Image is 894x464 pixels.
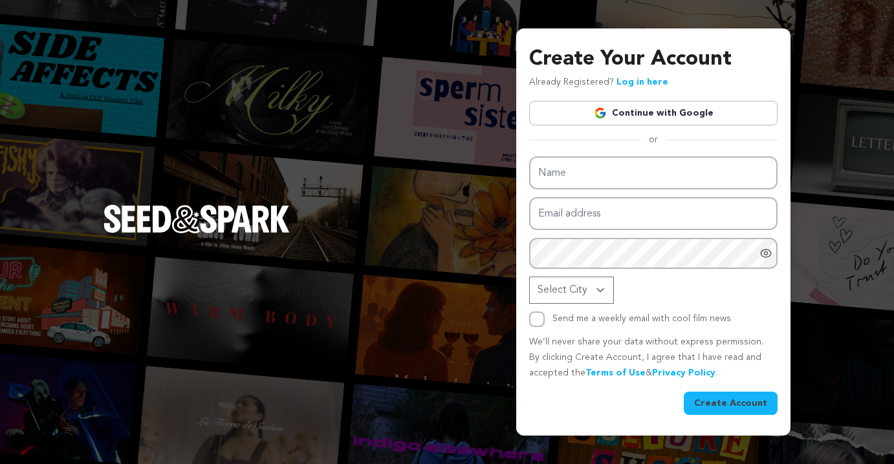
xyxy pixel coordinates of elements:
input: Name [529,156,778,189]
button: Create Account [684,392,778,415]
a: Show password as plain text. Warning: this will display your password on the screen. [759,247,772,260]
img: Google logo [594,107,607,120]
a: Continue with Google [529,101,778,125]
a: Terms of Use [585,368,646,377]
input: Email address [529,197,778,230]
span: or [641,133,666,146]
img: Seed&Spark Logo [104,205,290,233]
h3: Create Your Account [529,44,778,75]
a: Log in here [616,78,668,87]
p: We’ll never share your data without express permission. By clicking Create Account, I agree that ... [529,335,778,381]
p: Already Registered? [529,75,668,90]
a: Privacy Policy [652,368,715,377]
label: Send me a weekly email with cool film news [552,314,731,323]
a: Seed&Spark Homepage [104,205,290,259]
